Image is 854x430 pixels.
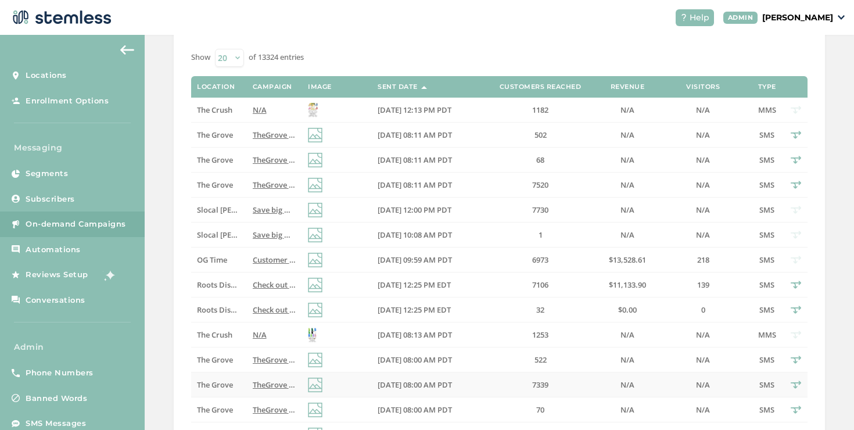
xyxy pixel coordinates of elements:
[620,230,634,240] span: N/A
[253,230,296,240] label: Save big @ SLOCAL on your favorite goodies! Get 40-60% off everything! Only @ our Grover Beach st...
[755,205,778,215] label: SMS
[197,354,233,365] span: The Grove
[532,205,548,215] span: 7730
[378,205,451,215] span: [DATE] 12:00 PM PDT
[26,269,88,281] span: Reviews Setup
[662,405,744,415] label: N/A
[696,230,710,240] span: N/A
[697,279,709,290] span: 139
[755,155,778,165] label: SMS
[378,180,476,190] label: 09/28/2025 08:11 AM PDT
[759,205,774,215] span: SMS
[253,155,602,165] span: TheGrove La Mesa: You have a new notification waiting for you, {first_name}! Reply END to cancel
[620,205,634,215] span: N/A
[620,180,634,190] span: N/A
[253,404,602,415] span: TheGrove La Mesa: You have a new notification waiting for you, {first_name}! Reply END to cancel
[253,355,296,365] label: TheGrove La Mesa: You have a new notification waiting for you, {first_name}! Reply END to cancel
[253,180,602,190] span: TheGrove La Mesa: You have a new notification waiting for you, {first_name}! Reply END to cancel
[197,83,235,91] label: Location
[696,205,710,215] span: N/A
[534,130,547,140] span: 502
[604,180,651,190] label: N/A
[662,380,744,390] label: N/A
[755,130,778,140] label: SMS
[378,380,476,390] label: 09/27/2025 08:00 AM PDT
[308,328,317,342] img: UjEdknmDA7lEoGEKq5HADhkfssiHyMZ1fZKGE.jpg
[604,280,651,290] label: $11,133.90
[378,155,476,165] label: 09/28/2025 08:11 AM PDT
[759,279,774,290] span: SMS
[696,404,710,415] span: N/A
[378,155,452,165] span: [DATE] 08:11 AM PDT
[662,130,744,140] label: N/A
[604,330,651,340] label: N/A
[759,180,774,190] span: SMS
[620,130,634,140] span: N/A
[755,330,778,340] label: MMS
[759,230,774,240] span: SMS
[308,153,322,167] img: icon-img-d887fa0c.svg
[197,379,233,390] span: The Grove
[604,105,651,115] label: N/A
[488,330,593,340] label: 1253
[611,83,645,91] label: Revenue
[197,155,233,165] span: The Grove
[378,354,452,365] span: [DATE] 08:00 AM PDT
[197,205,356,215] span: Slocal [PERSON_NAME][GEOGRAPHIC_DATA]
[620,404,634,415] span: N/A
[378,305,476,315] label: 09/27/2025 12:25 PM EDT
[308,203,322,217] img: icon-img-d887fa0c.svg
[686,83,720,91] label: Visitors
[253,354,602,365] span: TheGrove La Mesa: You have a new notification waiting for you, {first_name}! Reply END to cancel
[488,280,593,290] label: 7106
[197,105,232,115] span: The Crush
[536,304,544,315] span: 32
[662,305,744,315] label: 0
[755,255,778,265] label: SMS
[197,130,241,140] label: The Grove
[500,83,582,91] label: Customers Reached
[253,105,296,115] label: N/A
[755,230,778,240] label: SMS
[696,155,710,165] span: N/A
[378,355,476,365] label: 09/27/2025 08:00 AM PDT
[662,105,744,115] label: N/A
[378,279,451,290] span: [DATE] 12:25 PM EDT
[697,255,709,265] span: 218
[532,105,548,115] span: 1182
[488,405,593,415] label: 70
[378,329,452,340] span: [DATE] 08:13 AM PDT
[762,12,833,24] p: [PERSON_NAME]
[532,180,548,190] span: 7520
[253,180,296,190] label: TheGrove La Mesa: You have a new notification waiting for you, {first_name}! Reply END to cancel
[253,255,296,265] label: Customer Appreciation Day at OG Time Today! Reply END to cancel
[604,155,651,165] label: N/A
[696,354,710,365] span: N/A
[755,380,778,390] label: SMS
[253,83,292,91] label: Campaign
[253,205,782,215] span: Save big @ SLOCAL on your favorite goodies! Get 40-60% off everything! Only @ our [PERSON_NAME][G...
[532,379,548,390] span: 7339
[604,380,651,390] label: N/A
[197,355,241,365] label: The Grove
[378,130,476,140] label: 09/28/2025 08:11 AM PDT
[253,255,494,265] span: Customer Appreciation Day at OG Time [DATE]! Reply END to cancel
[26,393,87,404] span: Banned Words
[308,378,322,392] img: icon-img-d887fa0c.svg
[26,367,94,379] span: Phone Numbers
[378,405,476,415] label: 09/27/2025 08:00 AM PDT
[26,418,86,429] span: SMS Messages
[253,105,267,115] span: N/A
[253,380,296,390] label: TheGrove La Mesa: You have a new notification waiting for you, {first_name}! Reply END to cancel
[758,83,776,91] label: Type
[488,105,593,115] label: 1182
[378,105,476,115] label: 09/28/2025 12:13 PM PDT
[488,355,593,365] label: 522
[609,279,646,290] span: $11,133.90
[253,304,446,315] span: Check out our new deals at Roots! Reply END to cancel
[308,303,322,317] img: icon-img-d887fa0c.svg
[378,404,452,415] span: [DATE] 08:00 AM PDT
[755,405,778,415] label: SMS
[253,305,296,315] label: Check out our new deals at Roots! Reply END to cancel
[758,105,776,115] span: MMS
